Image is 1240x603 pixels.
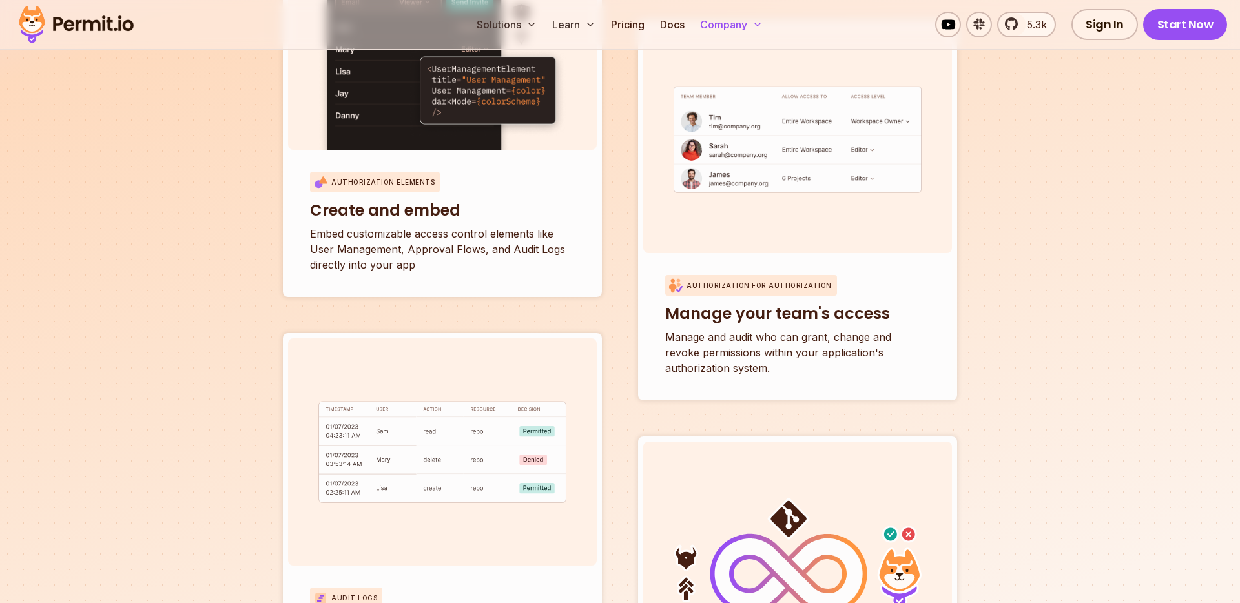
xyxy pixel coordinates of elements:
button: Learn [547,12,601,37]
button: Company [695,12,768,37]
a: Authorization for AuthorizationManage your team's accessManage and audit who can grant, change an... [638,21,957,400]
a: 5.3k [997,12,1056,37]
p: Manage and audit who can grant, change and revoke permissions within your application's authoriza... [665,329,930,376]
h3: Create and embed [310,200,575,221]
p: Authorization Elements [331,178,435,187]
a: Sign In [1071,9,1138,40]
h3: Manage your team's access [665,303,930,324]
p: Authorization for Authorization [687,281,832,291]
a: Start Now [1143,9,1228,40]
img: Permit logo [13,3,139,46]
a: Docs [655,12,690,37]
button: Solutions [471,12,542,37]
p: Embed customizable access control elements like User Management, Approval Flows, and Audit Logs d... [310,226,575,272]
span: 5.3k [1019,17,1047,32]
a: Pricing [606,12,650,37]
p: Audit Logs [331,593,377,603]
